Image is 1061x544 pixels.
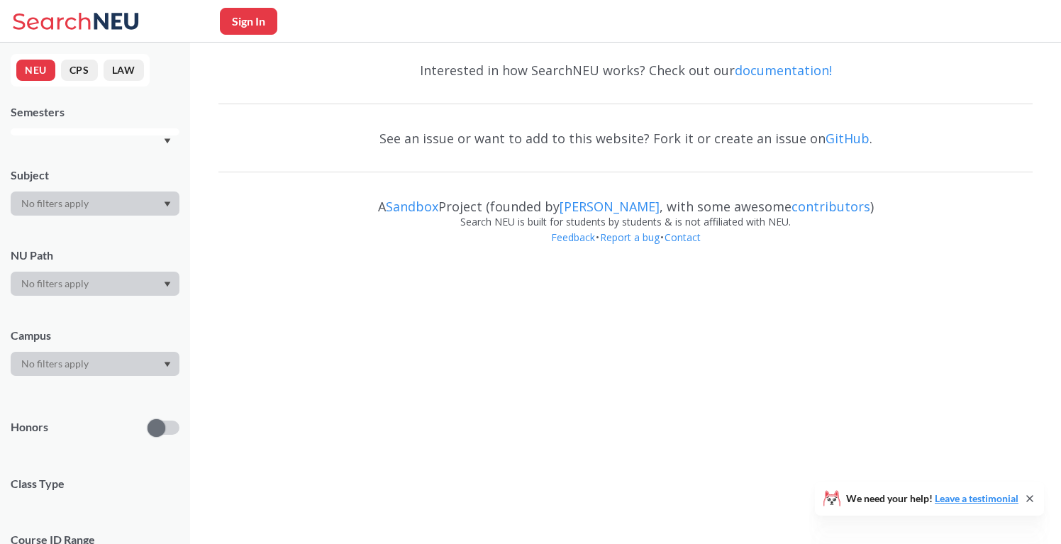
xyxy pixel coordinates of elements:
[164,138,171,144] svg: Dropdown arrow
[104,60,144,81] button: LAW
[218,50,1033,91] div: Interested in how SearchNEU works? Check out our
[846,494,1018,504] span: We need your help!
[550,231,596,244] a: Feedback
[220,8,277,35] button: Sign In
[16,60,55,81] button: NEU
[664,231,701,244] a: Contact
[735,62,832,79] a: documentation!
[11,248,179,263] div: NU Path
[164,282,171,287] svg: Dropdown arrow
[11,419,48,435] p: Honors
[826,130,870,147] a: GitHub
[164,201,171,207] svg: Dropdown arrow
[935,492,1018,504] a: Leave a testimonial
[11,352,179,376] div: Dropdown arrow
[11,328,179,343] div: Campus
[11,167,179,183] div: Subject
[11,272,179,296] div: Dropdown arrow
[11,191,179,216] div: Dropdown arrow
[218,186,1033,214] div: A Project (founded by , with some awesome )
[791,198,870,215] a: contributors
[218,214,1033,230] div: Search NEU is built for students by students & is not affiliated with NEU.
[560,198,660,215] a: [PERSON_NAME]
[386,198,438,215] a: Sandbox
[218,118,1033,159] div: See an issue or want to add to this website? Fork it or create an issue on .
[599,231,660,244] a: Report a bug
[61,60,98,81] button: CPS
[11,104,179,120] div: Semesters
[218,230,1033,267] div: • •
[11,476,179,492] span: Class Type
[164,362,171,367] svg: Dropdown arrow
